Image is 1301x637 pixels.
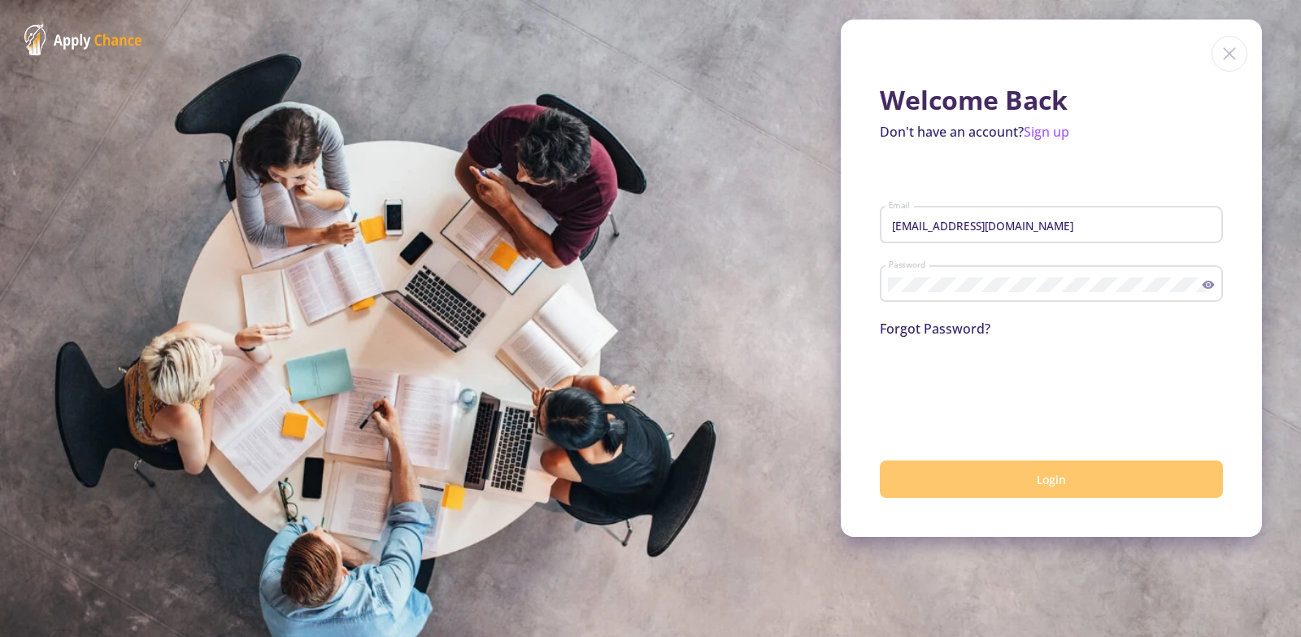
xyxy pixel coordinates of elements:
[880,122,1223,142] p: Don't have an account?
[880,358,1127,421] iframe: reCAPTCHA
[1024,123,1069,141] a: Sign up
[1037,472,1066,487] span: Login
[880,460,1223,499] button: Login
[24,24,142,55] img: ApplyChance Logo
[1212,36,1247,72] img: close icon
[880,85,1223,116] h1: Welcome Back
[880,320,990,338] a: Forgot Password?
